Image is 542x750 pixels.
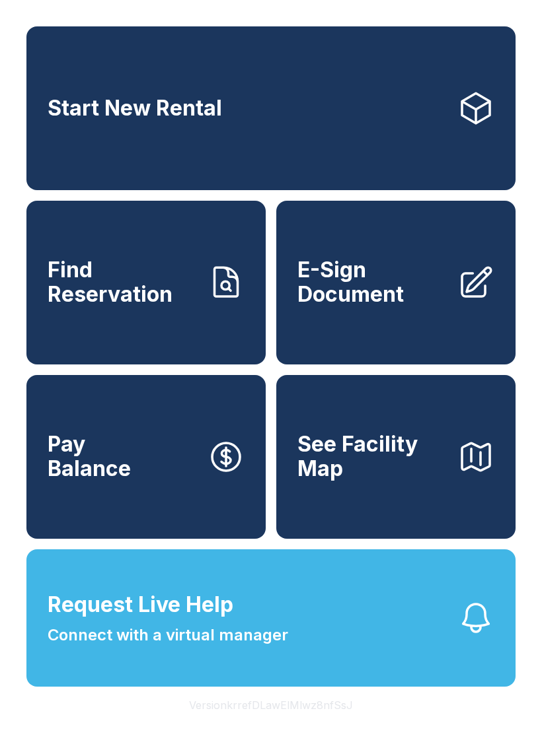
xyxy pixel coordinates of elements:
a: Find Reservation [26,201,266,364]
a: E-Sign Document [276,201,516,364]
button: PayBalance [26,375,266,539]
span: E-Sign Document [297,258,447,306]
a: Start New Rental [26,26,516,190]
button: Request Live HelpConnect with a virtual manager [26,549,516,687]
span: Request Live Help [48,589,233,621]
button: VersionkrrefDLawElMlwz8nfSsJ [178,687,364,724]
span: Pay Balance [48,432,131,481]
span: Start New Rental [48,96,222,121]
span: See Facility Map [297,432,447,481]
button: See Facility Map [276,375,516,539]
span: Find Reservation [48,258,197,306]
span: Connect with a virtual manager [48,623,288,647]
